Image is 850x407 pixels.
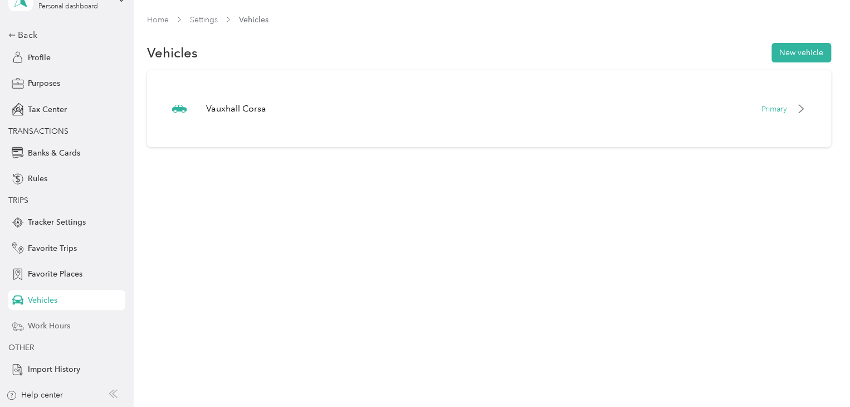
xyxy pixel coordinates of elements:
[6,389,63,401] button: Help center
[28,268,82,280] span: Favorite Places
[8,127,69,136] span: TRANSACTIONS
[147,15,169,25] a: Home
[788,345,850,407] iframe: Everlance-gr Chat Button Frame
[8,28,120,42] div: Back
[28,216,86,228] span: Tracker Settings
[8,343,34,352] span: OTHER
[771,43,831,62] button: New vehicle
[28,147,80,159] span: Banks & Cards
[147,47,198,59] h1: Vehicles
[28,294,57,306] span: Vehicles
[239,14,268,26] span: Vehicles
[28,52,51,64] span: Profile
[38,3,98,10] div: Personal dashboard
[28,173,47,185] span: Rules
[8,196,28,205] span: TRIPS
[28,77,60,89] span: Purposes
[206,102,266,115] p: Vauxhall Corsa
[28,104,67,115] span: Tax Center
[28,364,80,375] span: Import History
[761,103,787,115] p: Primary
[28,320,70,332] span: Work Hours
[172,101,187,116] img: Sedan
[190,15,218,25] a: Settings
[28,243,77,254] span: Favorite Trips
